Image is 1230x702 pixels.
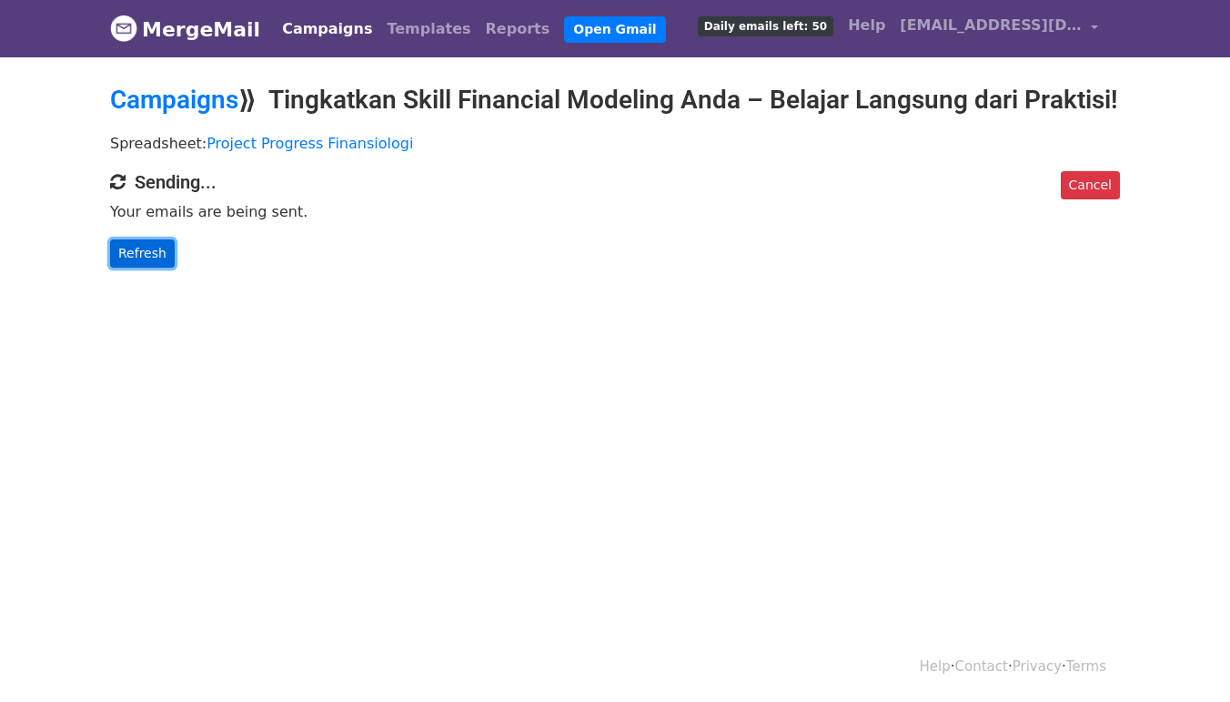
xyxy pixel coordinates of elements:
a: Daily emails left: 50 [691,7,841,44]
a: Campaigns [110,85,238,115]
a: Refresh [110,239,175,268]
a: Cancel [1061,171,1120,199]
a: Terms [1066,658,1106,675]
a: [EMAIL_ADDRESS][DOMAIN_NAME] [892,7,1105,50]
span: [EMAIL_ADDRESS][DOMAIN_NAME] [900,15,1082,36]
p: Your emails are being sent. [110,202,1120,221]
a: Campaigns [275,11,379,47]
a: Open Gmail [564,16,665,43]
p: Spreadsheet: [110,134,1120,153]
a: Help [920,658,951,675]
a: Contact [955,658,1008,675]
iframe: Chat Widget [1139,615,1230,702]
img: MergeMail logo [110,15,137,42]
a: Project Progress Finansiologi [207,135,413,152]
a: MergeMail [110,10,260,48]
a: Templates [379,11,478,47]
a: Reports [479,11,558,47]
a: Help [841,7,892,44]
h4: Sending... [110,171,1120,193]
h2: ⟫ Tingkatkan Skill Financial Modeling Anda – Belajar Langsung dari Praktisi! [110,85,1120,116]
a: Privacy [1013,658,1062,675]
span: Daily emails left: 50 [698,16,833,36]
